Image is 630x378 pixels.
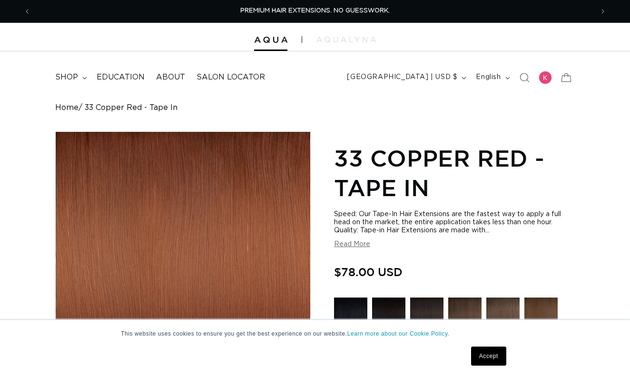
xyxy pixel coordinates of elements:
img: Aqua Hair Extensions [254,37,287,43]
a: 2 Dark Brown - Tape In [448,298,482,336]
button: Previous announcement [17,2,38,20]
a: Learn more about our Cookie Policy. [347,330,450,337]
button: [GEOGRAPHIC_DATA] | USD $ [341,69,470,87]
a: 1 Black - Tape In [334,298,367,336]
a: 1B Soft Black - Tape In [410,298,443,336]
summary: shop [49,67,91,88]
img: 1B Soft Black - Tape In [410,298,443,331]
img: 4 Medium Brown - Tape In [524,298,558,331]
h1: 33 Copper Red - Tape In [334,143,575,203]
button: English [470,69,513,87]
img: 2 Dark Brown - Tape In [448,298,482,331]
div: Speed: Our Tape-In Hair Extensions are the fastest way to apply a full head on the market, the en... [334,210,575,235]
a: About [150,67,191,88]
a: Accept [471,347,506,366]
span: $78.00 USD [334,263,403,281]
span: Salon Locator [197,72,265,82]
span: [GEOGRAPHIC_DATA] | USD $ [347,72,457,82]
span: English [476,72,501,82]
img: 4AB Medium Ash Brown - Hand Tied Weft [486,298,520,331]
a: 4AB Medium Ash Brown - Hand Tied Weft [486,298,520,336]
span: About [156,72,185,82]
span: 33 Copper Red - Tape In [85,103,177,112]
button: Next announcement [592,2,613,20]
nav: breadcrumbs [55,103,574,112]
span: Education [97,72,145,82]
img: 1N Natural Black - Tape In [372,298,405,331]
p: This website uses cookies to ensure you get the best experience on our website. [121,329,509,338]
a: Home [55,103,79,112]
summary: Search [514,67,535,88]
span: shop [55,72,78,82]
a: 1N Natural Black - Tape In [372,298,405,336]
a: 4 Medium Brown - Tape In [524,298,558,336]
img: aqualyna.com [316,37,376,42]
a: Education [91,67,150,88]
a: Salon Locator [191,67,271,88]
button: Read More [334,240,370,249]
img: 1 Black - Tape In [334,298,367,331]
span: PREMIUM HAIR EXTENSIONS. NO GUESSWORK. [240,8,390,14]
